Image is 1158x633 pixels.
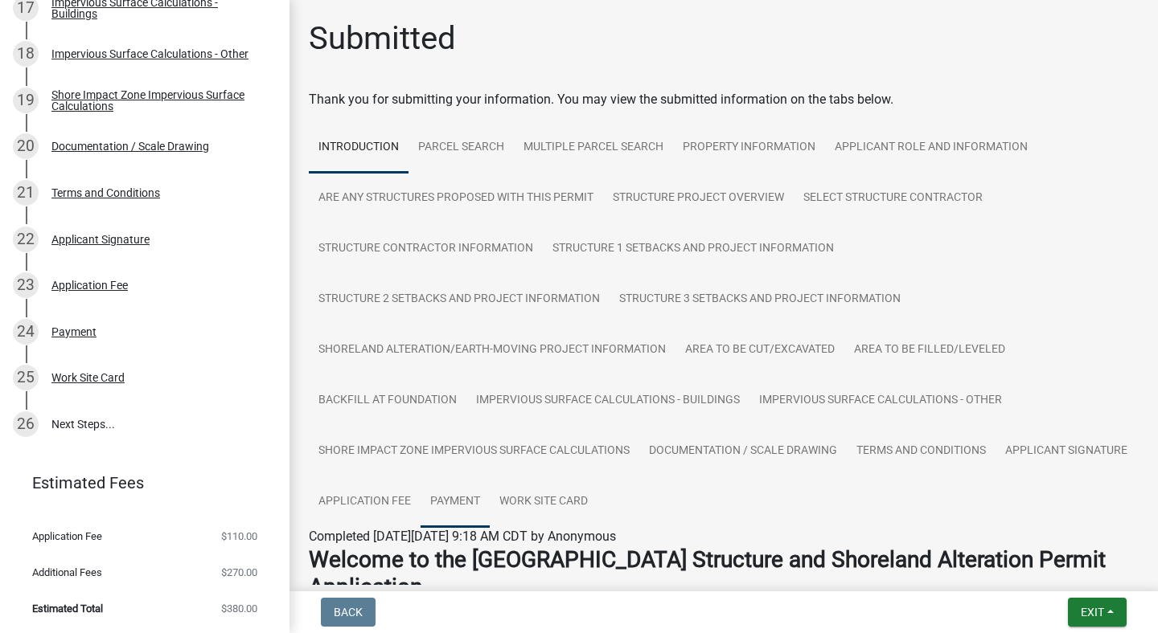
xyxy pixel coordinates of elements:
[32,531,102,541] span: Application Fee
[334,606,363,619] span: Back
[309,426,639,477] a: Shore Impact Zone Impervious Surface Calculations
[13,133,39,159] div: 20
[309,375,466,427] a: Backfill at foundation
[13,319,39,345] div: 24
[309,546,1106,600] strong: Welcome to the [GEOGRAPHIC_DATA] Structure and Shoreland Alteration Permit Application
[639,426,847,477] a: Documentation / Scale Drawing
[749,375,1012,427] a: Impervious Surface Calculations - Other
[675,325,844,376] a: Area to be Cut/Excavated
[543,223,844,275] a: Structure 1 Setbacks and project information
[794,173,992,224] a: Select Structure Contractor
[221,531,257,541] span: $110.00
[13,272,39,298] div: 23
[421,476,490,528] a: Payment
[32,567,102,578] span: Additional Fees
[221,567,257,578] span: $270.00
[825,122,1037,174] a: Applicant Role and Information
[13,88,39,113] div: 19
[844,325,1015,376] a: Area to be Filled/Leveled
[1068,598,1127,627] button: Exit
[847,426,996,477] a: Terms and Conditions
[309,90,1139,109] div: Thank you for submitting your information. You may view the submitted information on the tabs below.
[13,365,39,390] div: 25
[1081,606,1104,619] span: Exit
[32,603,103,614] span: Estimated Total
[309,19,456,58] h1: Submitted
[51,280,128,291] div: Application Fee
[514,122,673,174] a: Multiple Parcel Search
[51,326,96,337] div: Payment
[13,227,39,252] div: 22
[13,467,264,499] a: Estimated Fees
[610,274,910,325] a: Structure 3 Setbacks and project information
[51,187,160,198] div: Terms and Conditions
[51,141,209,152] div: Documentation / Scale Drawing
[309,325,675,376] a: Shoreland Alteration/Earth-Moving Project Information
[490,476,597,528] a: Work Site Card
[309,122,409,174] a: Introduction
[51,89,264,112] div: Shore Impact Zone Impervious Surface Calculations
[13,41,39,67] div: 18
[51,48,248,59] div: Impervious Surface Calculations - Other
[309,274,610,325] a: Structure 2 Setbacks and project information
[51,234,150,245] div: Applicant Signature
[309,529,616,544] span: Completed [DATE][DATE] 9:18 AM CDT by Anonymous
[51,372,125,383] div: Work Site Card
[996,426,1137,477] a: Applicant Signature
[221,603,257,614] span: $380.00
[321,598,376,627] button: Back
[309,173,603,224] a: Are any Structures Proposed with this Permit
[13,411,39,437] div: 26
[603,173,794,224] a: Structure Project Overview
[673,122,825,174] a: Property Information
[466,375,749,427] a: Impervious Surface Calculations - Buildings
[309,476,421,528] a: Application Fee
[409,122,514,174] a: Parcel search
[309,223,543,275] a: Structure Contractor Information
[13,180,39,206] div: 21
